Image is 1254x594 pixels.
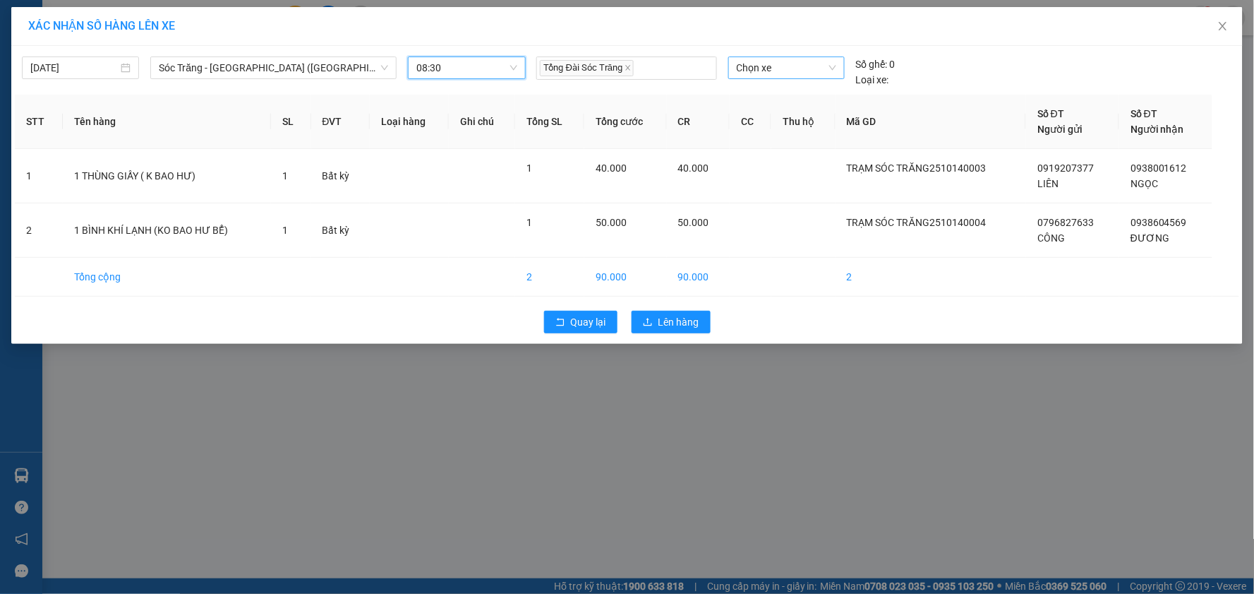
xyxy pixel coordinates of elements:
[526,162,532,174] span: 1
[282,225,288,236] span: 1
[1037,108,1064,119] span: Số ĐT
[658,314,699,330] span: Lên hàng
[632,311,711,333] button: uploadLên hàng
[311,149,370,203] td: Bất kỳ
[1131,162,1187,174] span: 0938001612
[416,57,517,78] span: 08:30
[836,95,1026,149] th: Mã GD
[584,95,667,149] th: Tổng cước
[596,217,627,228] span: 50.000
[282,170,288,182] span: 1
[667,95,730,149] th: CR
[1037,124,1083,135] span: Người gửi
[836,258,1026,297] td: 2
[1131,108,1157,119] span: Số ĐT
[515,95,584,149] th: Tổng SL
[856,57,896,72] div: 0
[1131,178,1158,189] span: NGỌC
[1037,162,1094,174] span: 0919207377
[1037,178,1059,189] span: LIÊN
[596,162,627,174] span: 40.000
[847,217,986,228] span: TRẠM SÓC TRĂNG2510140004
[540,60,634,76] span: Tổng Đài Sóc Trăng
[584,258,667,297] td: 90.000
[159,57,388,78] span: Sóc Trăng - Sài Gòn (Hàng)
[63,95,271,149] th: Tên hàng
[28,19,175,32] span: XÁC NHẬN SỐ HÀNG LÊN XE
[1037,217,1094,228] span: 0796827633
[625,64,632,71] span: close
[380,64,389,72] span: down
[1131,217,1187,228] span: 0938604569
[515,258,584,297] td: 2
[730,95,771,149] th: CC
[667,258,730,297] td: 90.000
[1131,124,1184,135] span: Người nhận
[271,95,311,149] th: SL
[63,203,271,258] td: 1 BÌNH KHÍ LẠNH (KO BAO HƯ BỂ)
[30,60,118,76] input: 14/10/2025
[737,57,836,78] span: Chọn xe
[370,95,449,149] th: Loại hàng
[771,95,836,149] th: Thu hộ
[1217,20,1229,32] span: close
[63,258,271,297] td: Tổng cộng
[15,203,63,258] td: 2
[449,95,515,149] th: Ghi chú
[1131,232,1169,244] span: ĐƯƠNG
[15,149,63,203] td: 1
[526,217,532,228] span: 1
[544,311,617,333] button: rollbackQuay lại
[856,72,889,88] span: Loại xe:
[555,317,565,328] span: rollback
[856,57,888,72] span: Số ghế:
[571,314,606,330] span: Quay lại
[678,217,709,228] span: 50.000
[847,162,986,174] span: TRẠM SÓC TRĂNG2510140003
[1203,7,1243,47] button: Close
[643,317,653,328] span: upload
[678,162,709,174] span: 40.000
[1037,232,1065,244] span: CÔNG
[15,95,63,149] th: STT
[63,149,271,203] td: 1 THÙNG GIẤY ( K BAO HƯ)
[311,95,370,149] th: ĐVT
[311,203,370,258] td: Bất kỳ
